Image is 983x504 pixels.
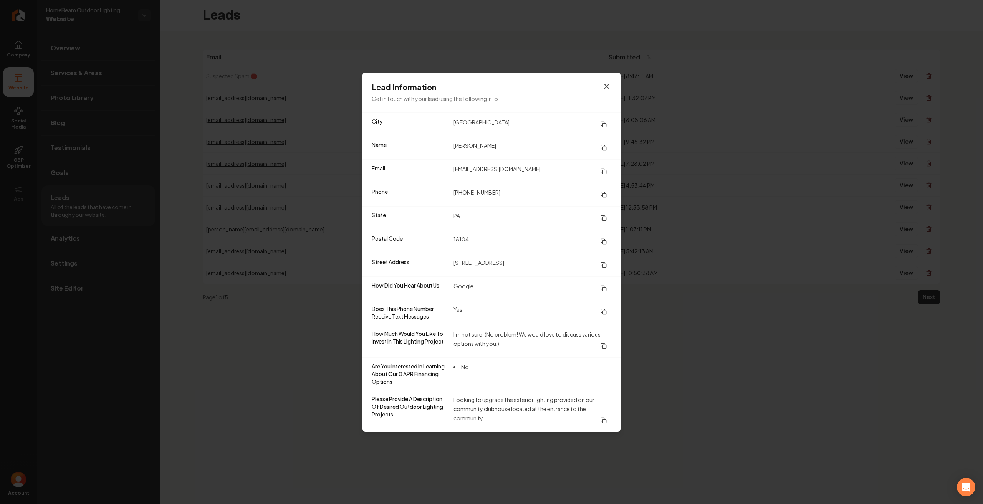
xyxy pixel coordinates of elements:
dt: How Much Would You Like To Invest In This Lighting Project [372,330,447,353]
dt: City [372,117,447,131]
dd: [GEOGRAPHIC_DATA] [453,117,611,131]
dt: Are You Interested In Learning About Our 0 APR Financing Options [372,362,447,385]
dd: Google [453,281,611,295]
dt: Please Provide A Description Of Desired Outdoor Lighting Projects [372,395,447,427]
dt: Phone [372,188,447,202]
dd: [EMAIL_ADDRESS][DOMAIN_NAME] [453,164,611,178]
dt: State [372,211,447,225]
dd: [PERSON_NAME] [453,141,611,155]
dd: Looking to upgrade the exterior lighting provided on our community clubhouse located at the entra... [453,395,611,427]
dt: Does This Phone Number Receive Text Messages [372,305,447,320]
dd: PA [453,211,611,225]
dd: [STREET_ADDRESS] [453,258,611,272]
p: Get in touch with your lead using the following info. [372,94,611,103]
h3: Lead Information [372,82,611,93]
dt: How Did You Hear About Us [372,281,447,295]
dd: I'm not sure. (No problem! We would love to discuss various options with you.) [453,330,611,353]
dd: [PHONE_NUMBER] [453,188,611,202]
dt: Postal Code [372,235,447,248]
dt: Street Address [372,258,447,272]
dt: Name [372,141,447,155]
dd: 18104 [453,235,611,248]
li: No [453,362,469,372]
dd: Yes [453,305,611,320]
dt: Email [372,164,447,178]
